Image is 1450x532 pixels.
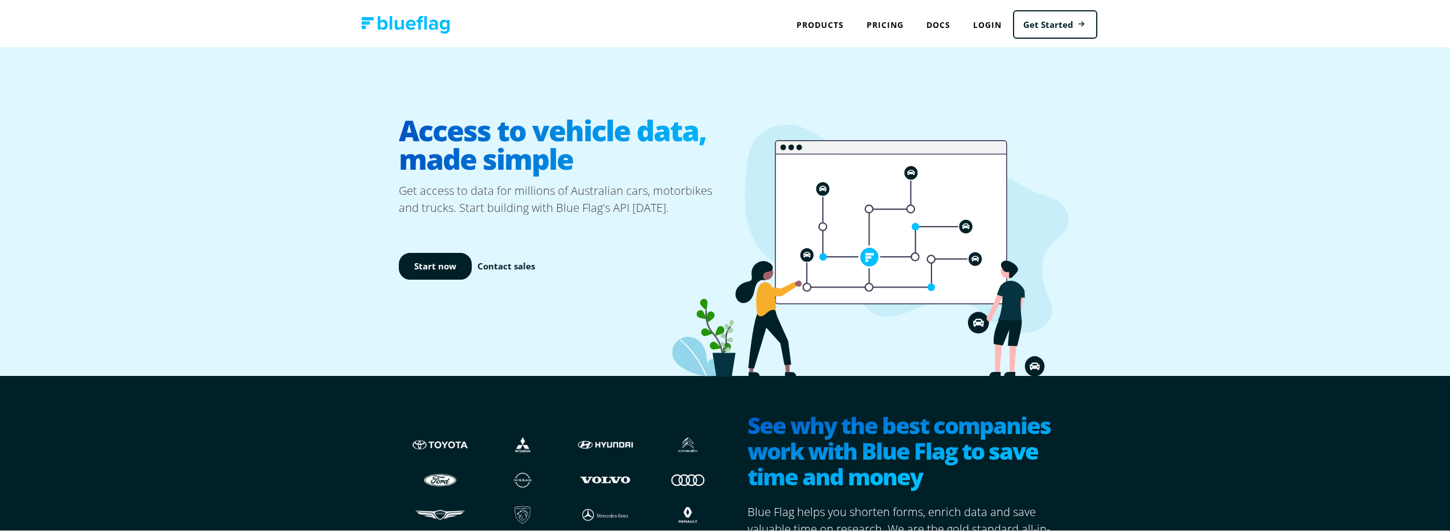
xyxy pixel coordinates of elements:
[785,11,855,35] div: Products
[1013,9,1097,38] a: Get Started
[855,11,915,35] a: Pricing
[493,502,553,524] img: Peugeot logo
[658,467,718,489] img: Audi logo
[658,432,718,454] img: Citroen logo
[399,105,729,181] h1: Access to vehicle data, made simple
[399,251,472,278] a: Start now
[361,14,450,32] img: Blue Flag logo
[915,11,962,35] a: Docs
[575,502,635,524] img: Mercedes logo
[493,432,553,454] img: Mistubishi logo
[410,432,470,454] img: Toyota logo
[962,11,1013,35] a: Login to Blue Flag application
[399,181,729,215] p: Get access to data for millions of Australian cars, motorbikes and trucks. Start building with Bl...
[410,467,470,489] img: Ford logo
[493,467,553,489] img: Nissan logo
[658,502,718,524] img: Renault logo
[410,502,470,524] img: Genesis logo
[575,467,635,489] img: Volvo logo
[575,432,635,454] img: Hyundai logo
[748,411,1060,490] h2: See why the best companies work with Blue Flag to save time and money
[477,258,535,271] a: Contact sales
